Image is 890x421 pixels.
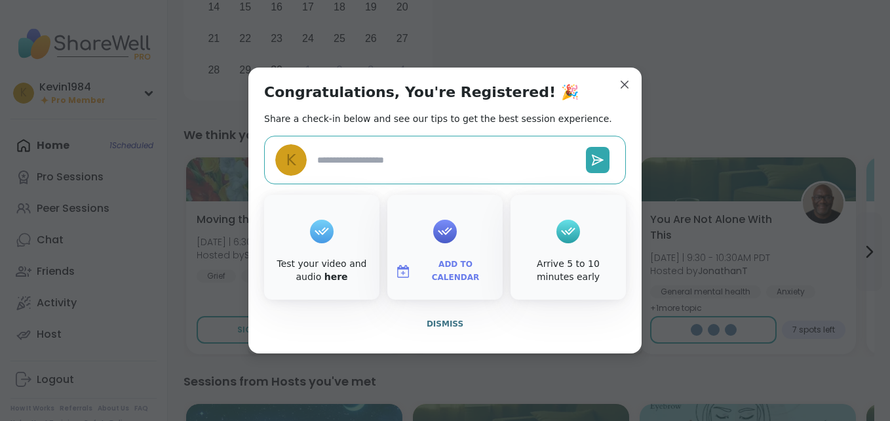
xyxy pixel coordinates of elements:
span: Add to Calendar [416,258,495,284]
a: here [324,271,348,282]
h2: Share a check-in below and see our tips to get the best session experience. [264,112,612,125]
img: ShareWell Logomark [395,264,411,279]
button: Add to Calendar [390,258,500,285]
h1: Congratulations, You're Registered! 🎉 [264,83,579,102]
span: K [286,149,296,172]
div: Test your video and audio [267,258,377,283]
button: Dismiss [264,310,626,338]
span: Dismiss [427,319,463,329]
div: Arrive 5 to 10 minutes early [513,258,623,283]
